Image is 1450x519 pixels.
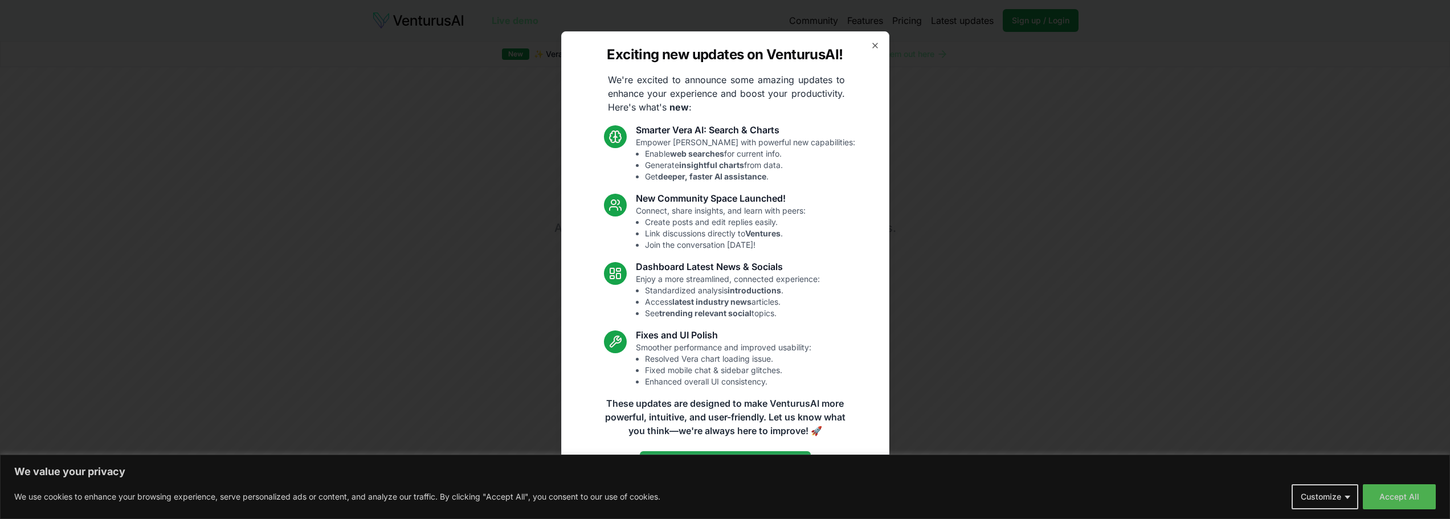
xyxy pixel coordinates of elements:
[745,228,781,238] strong: Ventures
[645,296,820,308] li: Access articles.
[599,73,854,114] p: We're excited to announce some amazing updates to enhance your experience and boost your producti...
[645,216,806,228] li: Create posts and edit replies easily.
[636,191,806,205] h3: New Community Space Launched!
[636,260,820,273] h3: Dashboard Latest News & Socials
[672,297,751,307] strong: latest industry news
[645,160,855,171] li: Generate from data.
[645,376,811,387] li: Enhanced overall UI consistency.
[645,285,820,296] li: Standardized analysis .
[728,285,781,295] strong: introductions
[636,273,820,319] p: Enjoy a more streamlined, connected experience:
[645,308,820,319] li: See topics.
[598,397,853,438] p: These updates are designed to make VenturusAI more powerful, intuitive, and user-friendly. Let us...
[645,353,811,365] li: Resolved Vera chart loading issue.
[645,365,811,376] li: Fixed mobile chat & sidebar glitches.
[645,239,806,251] li: Join the conversation [DATE]!
[636,342,811,387] p: Smoother performance and improved usability:
[640,451,811,474] a: Read the full announcement on our blog!
[636,328,811,342] h3: Fixes and UI Polish
[658,171,766,181] strong: deeper, faster AI assistance
[645,228,806,239] li: Link discussions directly to .
[669,101,689,113] strong: new
[659,308,751,318] strong: trending relevant social
[607,46,843,64] h2: Exciting new updates on VenturusAI!
[670,149,724,158] strong: web searches
[636,123,855,137] h3: Smarter Vera AI: Search & Charts
[679,160,744,170] strong: insightful charts
[645,148,855,160] li: Enable for current info.
[636,205,806,251] p: Connect, share insights, and learn with peers:
[636,137,855,182] p: Empower [PERSON_NAME] with powerful new capabilities:
[645,171,855,182] li: Get .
